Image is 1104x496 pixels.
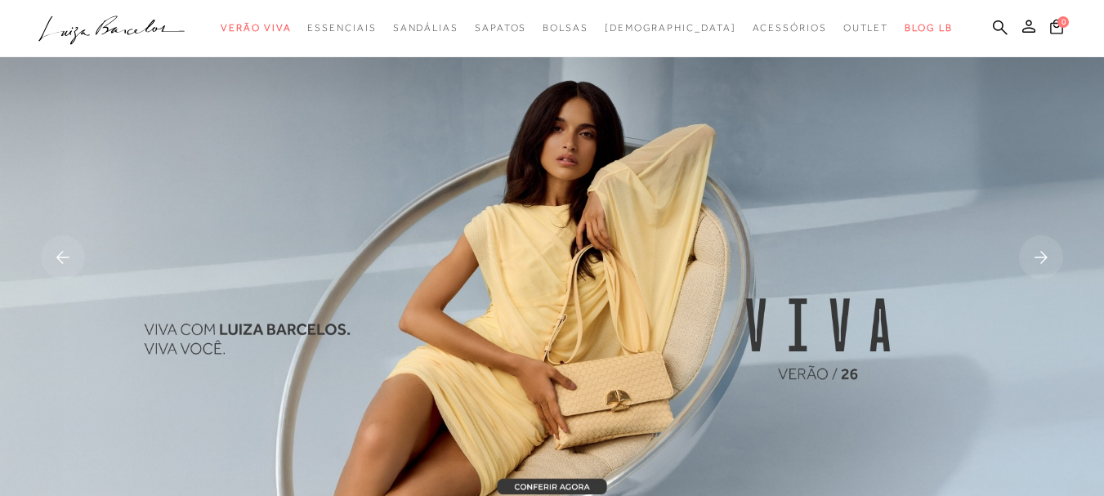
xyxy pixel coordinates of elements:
[1045,18,1068,40] button: 0
[843,13,889,43] a: categoryNavScreenReaderText
[307,22,376,34] span: Essenciais
[221,22,291,34] span: Verão Viva
[753,13,827,43] a: categoryNavScreenReaderText
[753,22,827,34] span: Acessórios
[905,13,952,43] a: BLOG LB
[843,22,889,34] span: Outlet
[307,13,376,43] a: categoryNavScreenReaderText
[543,22,588,34] span: Bolsas
[221,13,291,43] a: categoryNavScreenReaderText
[1057,16,1069,28] span: 0
[605,22,736,34] span: [DEMOGRAPHIC_DATA]
[393,13,458,43] a: categoryNavScreenReaderText
[605,13,736,43] a: noSubCategoriesText
[475,13,526,43] a: categoryNavScreenReaderText
[475,22,526,34] span: Sapatos
[543,13,588,43] a: categoryNavScreenReaderText
[393,22,458,34] span: Sandálias
[905,22,952,34] span: BLOG LB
